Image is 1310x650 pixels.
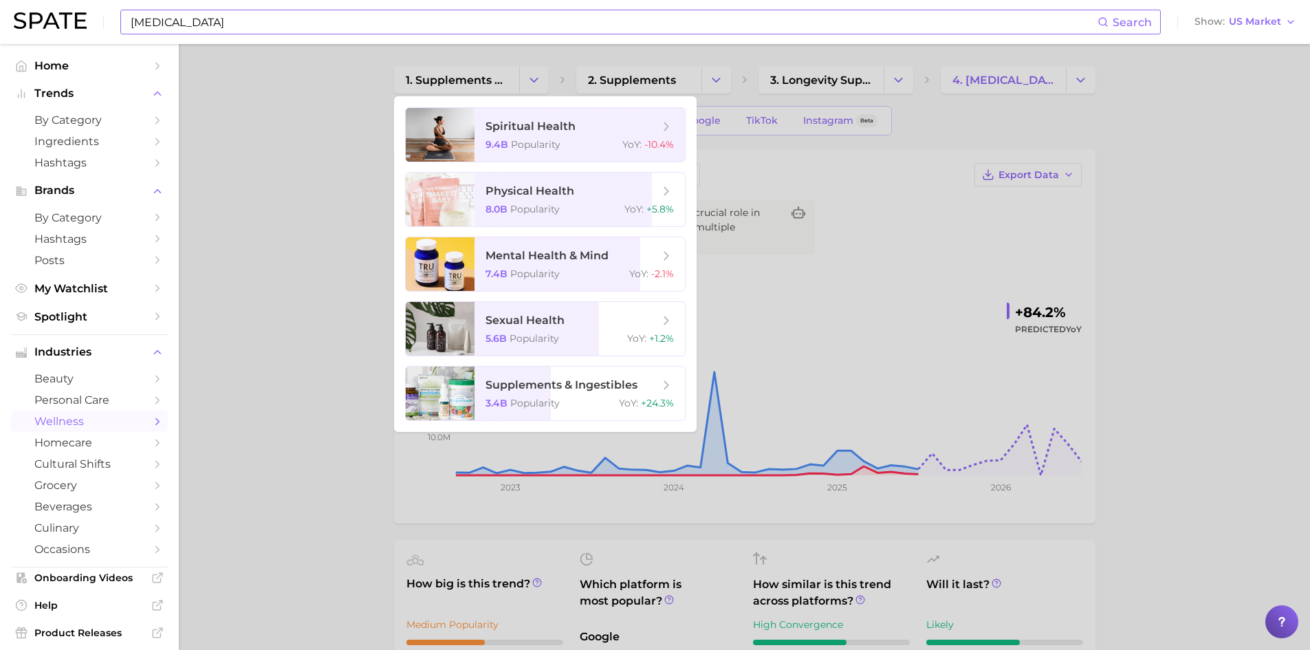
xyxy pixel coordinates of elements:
a: cultural shifts [11,453,168,475]
span: beverages [34,500,144,513]
span: Hashtags [34,232,144,246]
span: 9.4b [485,138,508,151]
a: personal care [11,389,168,411]
button: Trends [11,83,168,104]
span: Show [1194,18,1225,25]
span: YoY : [619,397,638,409]
span: Popularity [510,397,560,409]
span: homecare [34,436,144,449]
a: beverages [11,496,168,517]
span: Home [34,59,144,72]
img: SPATE [14,12,87,29]
a: Spotlight [11,306,168,327]
span: Product Releases [34,627,144,639]
span: My Watchlist [34,282,144,295]
span: by Category [34,211,144,224]
a: beauty [11,368,168,389]
span: -2.1% [651,268,674,280]
span: wellness [34,415,144,428]
button: Industries [11,342,168,362]
span: 7.4b [485,268,507,280]
span: sexual health [485,314,565,327]
span: occasions [34,543,144,556]
span: cultural shifts [34,457,144,470]
span: mental health & mind [485,249,609,262]
span: +5.8% [646,203,674,215]
span: Help [34,599,144,611]
span: Spotlight [34,310,144,323]
span: YoY : [629,268,648,280]
span: 5.6b [485,332,507,345]
span: beauty [34,372,144,385]
span: +1.2% [649,332,674,345]
span: +24.3% [641,397,674,409]
a: by Category [11,207,168,228]
span: grocery [34,479,144,492]
span: Industries [34,346,144,358]
span: Popularity [510,332,559,345]
span: Onboarding Videos [34,572,144,584]
span: Posts [34,254,144,267]
span: 3.4b [485,397,507,409]
a: Hashtags [11,152,168,173]
span: spiritual health [485,120,576,133]
span: by Category [34,113,144,127]
a: culinary [11,517,168,539]
span: physical health [485,184,574,197]
span: Popularity [511,138,560,151]
a: by Category [11,109,168,131]
a: Posts [11,250,168,271]
a: homecare [11,432,168,453]
a: Help [11,595,168,616]
span: -10.4% [644,138,674,151]
button: ShowUS Market [1191,13,1300,31]
a: My Watchlist [11,278,168,299]
ul: Change Category [394,96,697,432]
span: Search [1113,16,1152,29]
span: personal care [34,393,144,407]
span: Brands [34,184,144,197]
a: occasions [11,539,168,560]
span: YoY : [627,332,646,345]
a: Home [11,55,168,76]
span: Popularity [510,203,560,215]
span: 8.0b [485,203,507,215]
a: wellness [11,411,168,432]
span: Ingredients [34,135,144,148]
span: Trends [34,87,144,100]
a: grocery [11,475,168,496]
a: Onboarding Videos [11,567,168,588]
span: YoY : [624,203,644,215]
span: YoY : [622,138,642,151]
a: Product Releases [11,622,168,643]
a: Ingredients [11,131,168,152]
input: Search here for a brand, industry, or ingredient [129,10,1098,34]
a: Hashtags [11,228,168,250]
span: US Market [1229,18,1281,25]
span: supplements & ingestibles [485,378,637,391]
span: culinary [34,521,144,534]
span: Popularity [510,268,560,280]
span: Hashtags [34,156,144,169]
button: Brands [11,180,168,201]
